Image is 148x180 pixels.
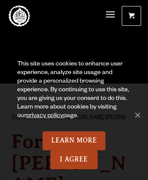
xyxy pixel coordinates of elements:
[133,111,142,119] span: No
[50,150,98,169] a: I Agree
[43,131,106,150] a: Learn More
[26,113,63,120] a: privacy policy
[17,60,131,131] div: This site uses cookies to enhance user experience, analyze site usage and provide a personalized ...
[106,6,115,24] a: Menu
[9,5,30,27] a: Odell Home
